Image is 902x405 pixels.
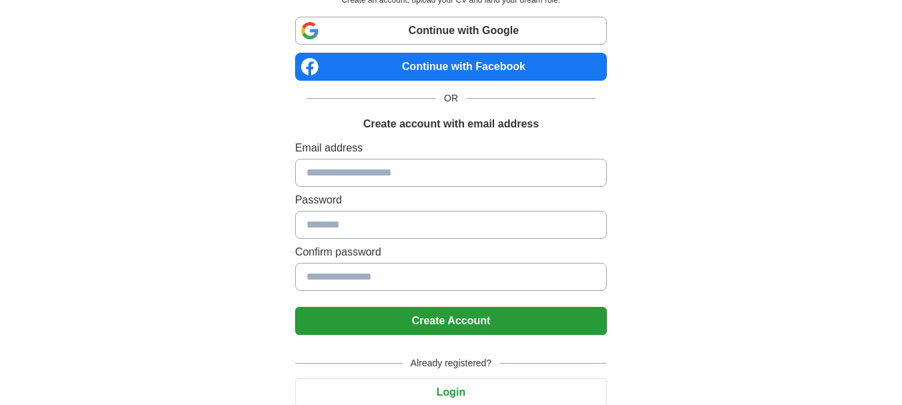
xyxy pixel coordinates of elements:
[436,91,466,105] span: OR
[295,192,607,208] label: Password
[295,140,607,156] label: Email address
[363,116,539,132] h1: Create account with email address
[295,53,607,81] a: Continue with Facebook
[403,356,499,370] span: Already registered?
[295,307,607,335] button: Create Account
[295,17,607,45] a: Continue with Google
[295,244,607,260] label: Confirm password
[295,386,607,398] a: Login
